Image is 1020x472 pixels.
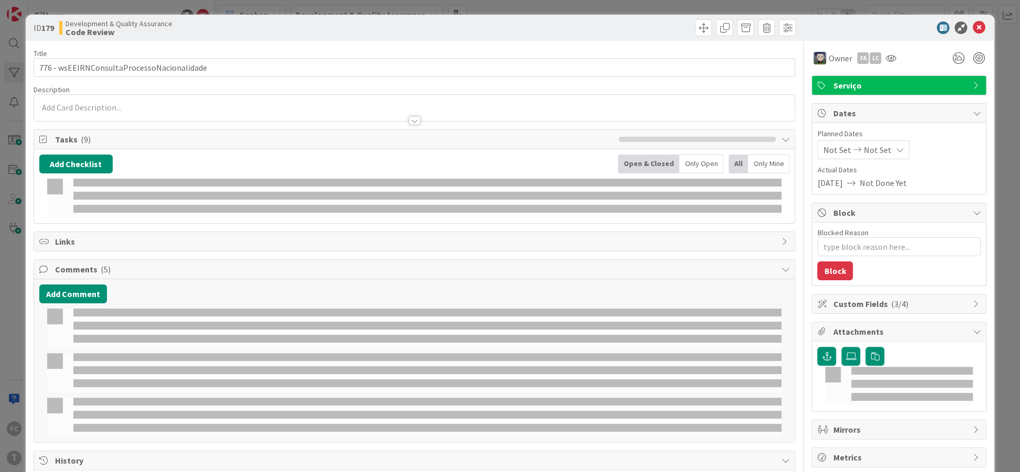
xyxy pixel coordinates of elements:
div: FA [857,52,869,64]
span: ( 5 ) [101,264,111,275]
label: Blocked Reason [817,228,868,237]
b: 179 [41,23,54,33]
div: LC [870,52,881,64]
button: Add Comment [39,284,107,303]
span: Serviço [833,79,967,92]
div: Open & Closed [618,155,679,173]
span: Metrics [833,451,967,464]
span: Attachments [833,325,967,338]
span: Planned Dates [817,128,981,139]
span: Not Set [863,144,891,156]
div: Only Mine [748,155,789,173]
span: Not Done Yet [859,177,906,189]
span: Links [55,235,776,248]
span: Not Set [823,144,851,156]
span: Actual Dates [817,164,981,175]
span: History [55,454,776,467]
label: Title [34,49,47,58]
span: Owner [828,52,852,64]
img: LS [813,52,826,64]
span: Tasks [55,133,614,146]
span: Dates [833,107,967,119]
div: Only Open [679,155,723,173]
span: Block [833,206,967,219]
span: Development & Quality Assurance [66,19,172,28]
span: Description [34,85,70,94]
span: [DATE] [817,177,842,189]
span: Mirrors [833,423,967,436]
button: Block [817,261,853,280]
span: ( 9 ) [81,134,91,145]
b: Code Review [66,28,172,36]
span: ( 3/4 ) [891,299,908,309]
button: Add Checklist [39,155,113,173]
div: All [729,155,748,173]
span: ID [34,21,54,34]
span: Comments [55,263,776,276]
span: Custom Fields [833,298,967,310]
input: type card name here... [34,58,796,77]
